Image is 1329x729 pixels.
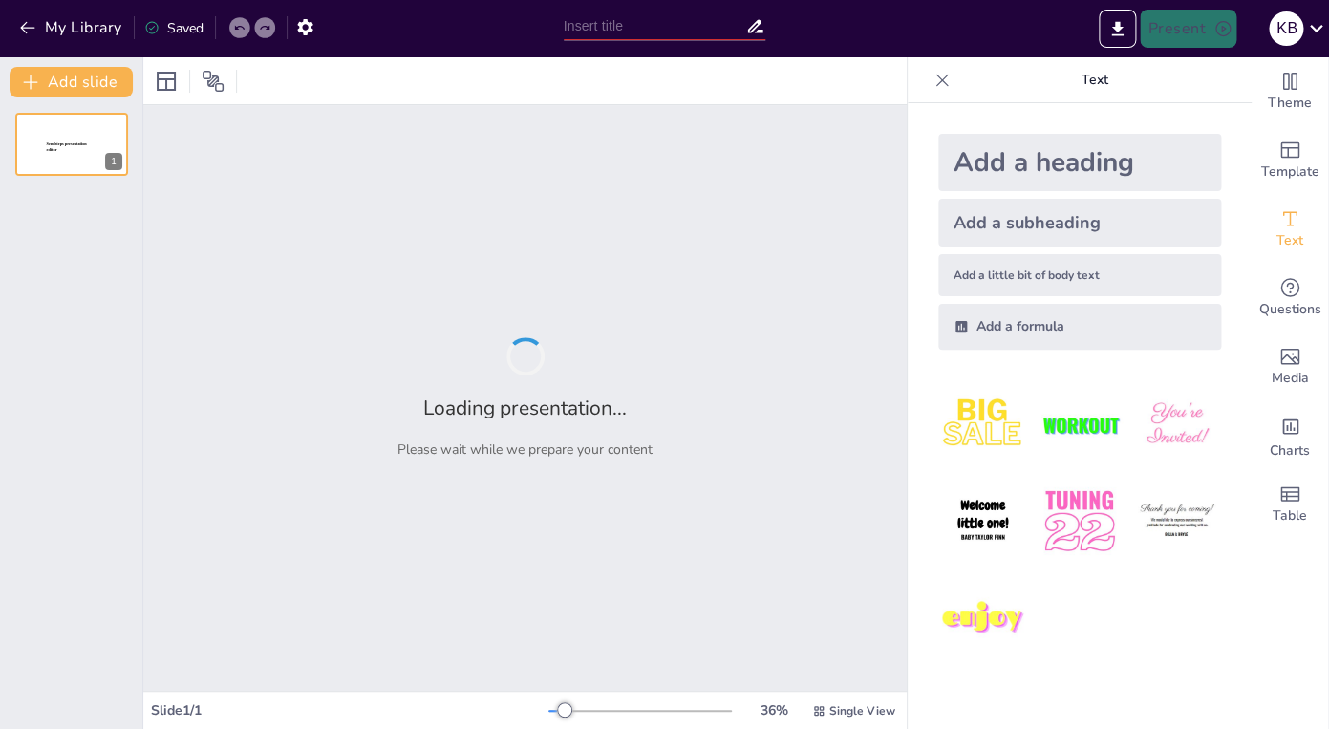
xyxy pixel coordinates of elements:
img: 7.jpeg [938,574,1027,663]
button: Add slide [10,67,133,97]
div: Change the overall theme [1252,57,1328,126]
img: 6.jpeg [1132,477,1221,566]
img: 4.jpeg [938,477,1027,566]
p: Text [957,57,1233,103]
div: Get real-time input from your audience [1252,264,1328,332]
div: Add a subheading [938,199,1221,247]
img: 1.jpeg [938,380,1027,469]
div: Slide 1 / 1 [151,701,548,719]
span: Questions [1259,299,1321,320]
div: K B [1269,11,1303,46]
div: Add a little bit of body text [938,254,1221,296]
span: Media [1272,368,1309,389]
span: Template [1261,161,1319,182]
img: 5.jpeg [1035,477,1124,566]
div: Layout [151,66,182,96]
span: Text [1276,230,1303,251]
div: Add images, graphics, shapes or video [1252,332,1328,401]
button: Present [1140,10,1235,48]
span: Charts [1270,440,1310,461]
span: Sendsteps presentation editor [47,142,87,153]
button: My Library [14,12,130,43]
span: Position [202,70,225,93]
span: Single View [829,703,895,718]
div: Add a heading [938,134,1221,191]
span: Theme [1268,93,1312,114]
h2: Loading presentation... [423,395,627,421]
div: 1 [105,153,122,170]
button: K B [1269,10,1303,48]
div: Add charts and graphs [1252,401,1328,470]
div: Add text boxes [1252,195,1328,264]
img: 3.jpeg [1132,380,1221,469]
img: 2.jpeg [1035,380,1124,469]
div: 36 % [751,701,797,719]
div: Saved [144,19,204,37]
span: Table [1273,505,1307,526]
input: Insert title [564,12,746,40]
div: Add a table [1252,470,1328,539]
button: Export to PowerPoint [1099,10,1136,48]
p: Please wait while we prepare your content [397,440,653,459]
div: Add a formula [938,304,1221,350]
div: Add ready made slides [1252,126,1328,195]
div: 1 [15,113,128,176]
